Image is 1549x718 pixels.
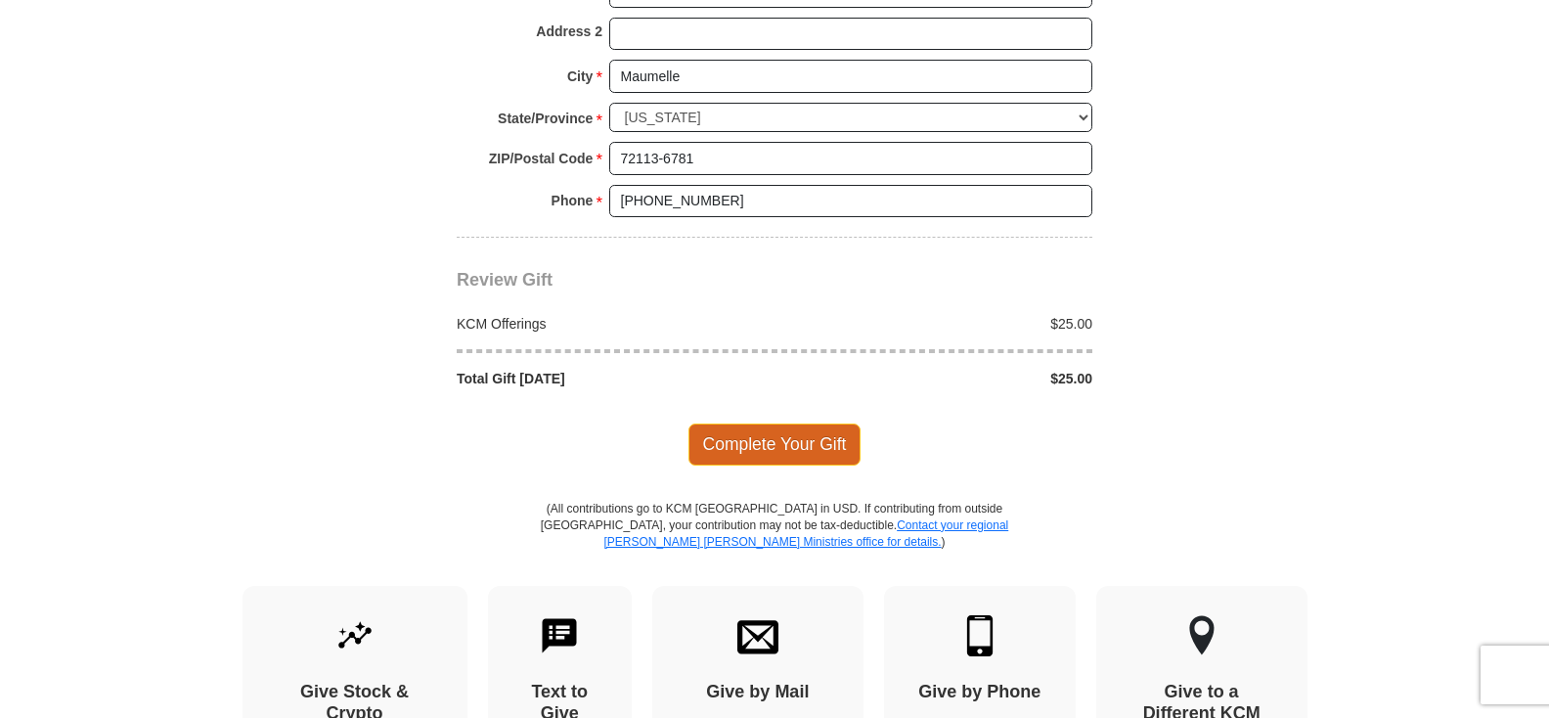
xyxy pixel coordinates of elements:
a: Contact your regional [PERSON_NAME] [PERSON_NAME] Ministries office for details. [603,518,1008,549]
div: $25.00 [774,369,1103,388]
div: KCM Offerings [447,314,775,334]
strong: Address 2 [536,18,602,45]
div: Total Gift [DATE] [447,369,775,388]
div: $25.00 [774,314,1103,334]
img: give-by-stock.svg [334,615,376,656]
h4: Give by Mail [686,682,829,703]
p: (All contributions go to KCM [GEOGRAPHIC_DATA] in USD. If contributing from outside [GEOGRAPHIC_D... [540,501,1009,586]
h4: Give by Phone [918,682,1041,703]
strong: ZIP/Postal Code [489,145,594,172]
img: mobile.svg [959,615,1000,656]
span: Review Gift [457,270,553,290]
img: text-to-give.svg [539,615,580,656]
img: envelope.svg [737,615,778,656]
strong: City [567,63,593,90]
strong: State/Province [498,105,593,132]
span: Complete Your Gift [688,424,862,465]
strong: Phone [552,187,594,214]
img: other-region [1188,615,1216,656]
